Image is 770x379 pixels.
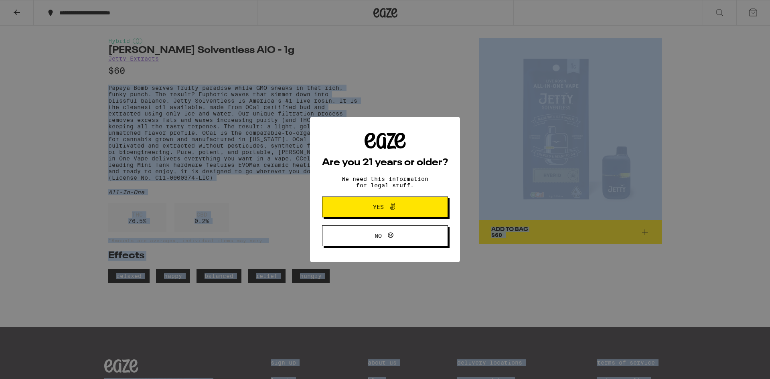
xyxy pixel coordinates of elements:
[322,197,448,217] button: Yes
[373,204,384,210] span: Yes
[322,225,448,246] button: No
[322,158,448,168] h2: Are you 21 years or older?
[375,233,382,239] span: No
[335,176,435,188] p: We need this information for legal stuff.
[5,6,58,12] span: Hi. Need any help?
